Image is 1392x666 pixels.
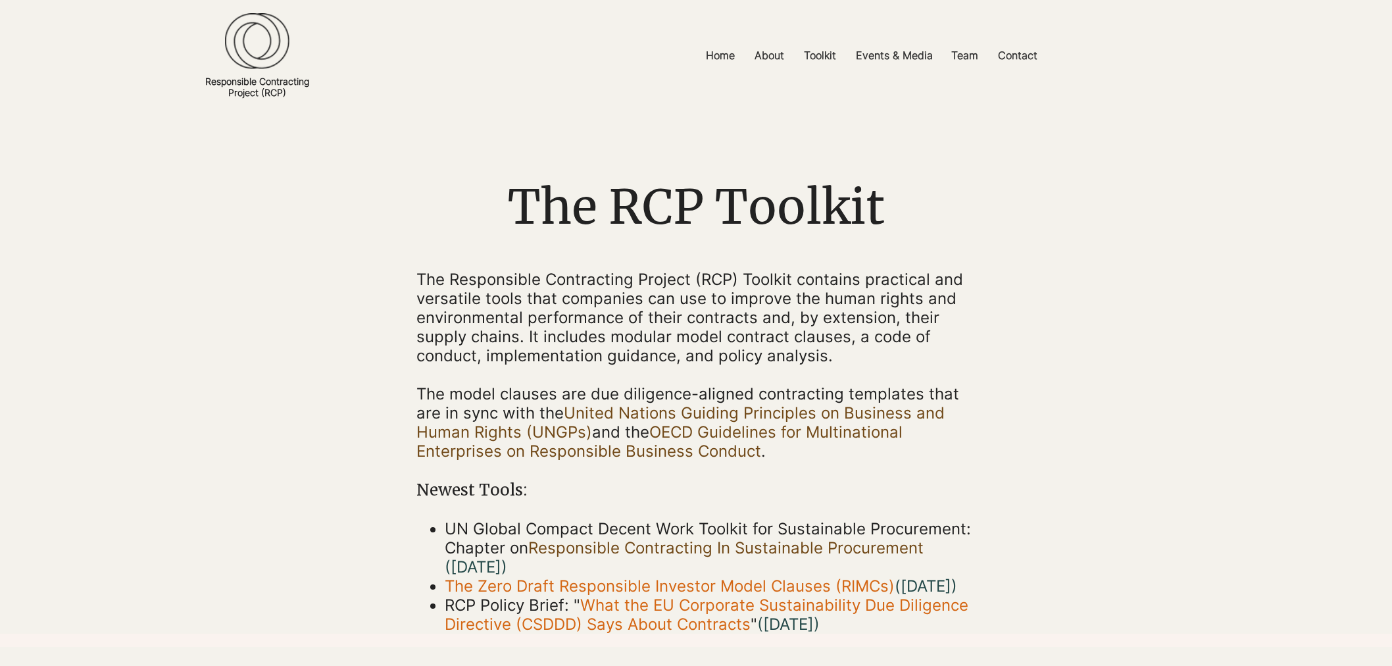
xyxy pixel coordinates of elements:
[508,177,885,237] span: The RCP Toolkit
[945,41,985,70] p: Team
[951,576,957,596] a: )
[416,480,528,500] span: Newest Tools:
[699,41,741,70] p: Home
[901,576,951,596] a: [DATE]
[445,596,968,634] span: RCP Policy Brief: " "
[416,270,963,365] span: The Responsible Contracting Project (RCP) Toolkit contains practical and versatile tools that com...
[941,41,988,70] a: Team
[748,41,791,70] p: About
[538,41,1206,70] nav: Site
[849,41,939,70] p: Events & Media
[797,41,843,70] p: Toolkit
[988,41,1047,70] a: Contact
[757,615,820,634] span: ([DATE])
[991,41,1044,70] p: Contact
[445,519,971,576] span: UN Global Compact Decent Work Toolkit for Sustainable Procurement: Chapter on
[445,576,895,596] a: The Zero Draft Responsible Investor Model Clauses (RIMCs)
[528,538,924,557] a: Responsible Contracting In Sustainable Procurement
[696,41,745,70] a: Home
[445,596,968,634] a: What the EU Corporate Sustainability Due Diligence Directive (CSDDD) Says About Contracts
[794,41,846,70] a: Toolkit
[416,423,903,461] a: OECD Guidelines for Multinational Enterprises on Responsible Business Conduct
[846,41,941,70] a: Events & Media
[895,576,951,596] span: (
[445,557,507,576] span: ([DATE])
[416,384,959,461] span: The model clauses are due diligence-aligned contracting templates that are in sync with the and t...
[416,403,945,442] a: United Nations Guiding Principles on Business and Human Rights (UNGPs)
[205,76,309,98] a: Responsible ContractingProject (RCP)
[745,41,794,70] a: About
